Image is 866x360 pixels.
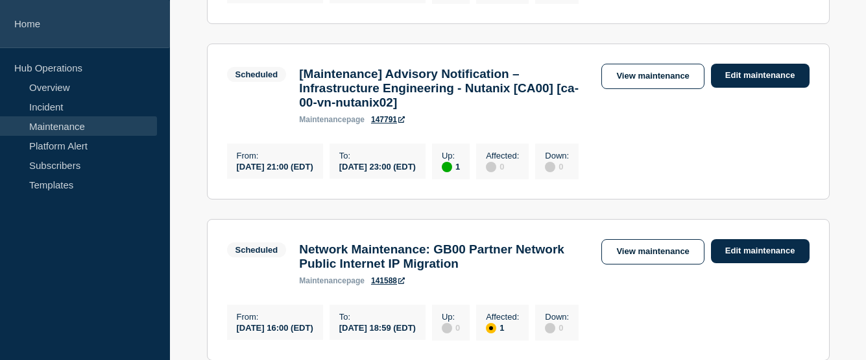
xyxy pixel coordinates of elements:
[339,312,416,322] p: To :
[237,312,313,322] p: From :
[545,323,555,333] div: disabled
[235,245,278,255] div: Scheduled
[545,312,569,322] p: Down :
[486,323,496,333] div: affected
[299,115,365,124] p: page
[545,151,569,161] p: Down :
[545,322,569,333] div: 0
[371,115,405,124] a: 147791
[237,322,313,333] div: [DATE] 16:00 (EDT)
[486,151,519,161] p: Affected :
[237,151,313,161] p: From :
[711,239,810,263] a: Edit maintenance
[486,161,519,172] div: 0
[235,70,278,79] div: Scheduled
[601,64,704,89] a: View maintenance
[299,276,365,285] p: page
[442,312,460,322] p: Up :
[371,276,405,285] a: 141588
[299,115,346,124] span: maintenance
[339,161,416,172] div: [DATE] 23:00 (EDT)
[442,161,460,172] div: 1
[299,276,346,285] span: maintenance
[486,312,519,322] p: Affected :
[442,151,460,161] p: Up :
[442,323,452,333] div: disabled
[711,64,810,88] a: Edit maintenance
[486,322,519,333] div: 1
[601,239,704,264] a: View maintenance
[442,162,452,172] div: up
[545,162,555,172] div: disabled
[299,67,588,110] h3: [Maintenance] Advisory Notification – Infrastructure Engineering - Nutanix [CA00] [ca-00-vn-nutan...
[545,161,569,172] div: 0
[237,161,313,172] div: [DATE] 21:00 (EDT)
[442,322,460,333] div: 0
[339,322,416,333] div: [DATE] 18:59 (EDT)
[339,151,416,161] p: To :
[299,242,588,271] h3: Network Maintenance: GB00 Partner Network Public Internet IP Migration
[486,162,496,172] div: disabled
